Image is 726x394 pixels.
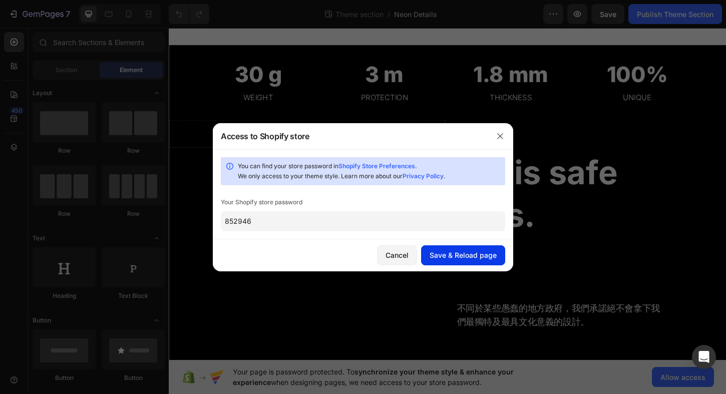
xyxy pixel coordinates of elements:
[421,245,505,265] button: Save & Reload page
[377,245,417,265] button: Cancel
[221,211,505,231] input: Enter password
[310,297,533,325] p: 不同於某些愚蠢的地方政府，我們承諾絕不會拿下我們最獨特及最具文化意義的設計。
[30,36,162,68] h2: 30 g
[167,69,297,84] p: PROTECTION
[430,250,497,260] div: Save & Reload page
[439,36,571,68] h2: 100%
[338,162,415,170] a: Shopify Store Preferences
[303,69,434,84] p: THICKNESS
[310,251,533,265] p: 你的手機也是
[302,36,435,68] h2: 1.8 mm
[221,197,505,207] div: Your Shopify store password
[166,36,298,68] h2: 3 m
[440,69,570,84] p: UNIQUE
[31,69,161,84] p: WEIGHT
[238,161,501,181] div: You can find your store password in . We only access to your theme style. Learn more about our .
[221,130,309,142] div: Access to Shopify store
[129,112,182,120] div: Drop element here
[403,172,444,180] a: Privacy Policy
[692,345,716,369] div: Open Intercom Messenger
[386,250,409,260] div: Cancel
[257,134,556,227] h2: 霓虹燈 is safe with us.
